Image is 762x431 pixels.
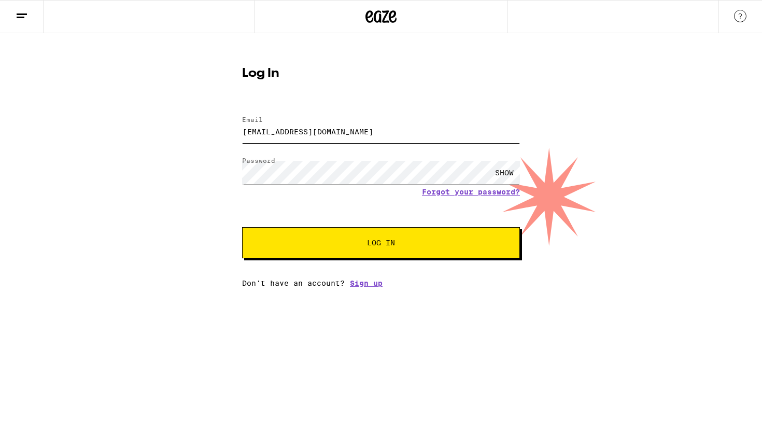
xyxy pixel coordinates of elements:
a: Forgot your password? [422,188,520,196]
button: Log In [242,227,520,258]
input: Email [242,120,520,143]
h1: Log In [242,67,520,80]
div: SHOW [489,161,520,184]
div: Don't have an account? [242,279,520,287]
label: Email [242,116,263,123]
label: Password [242,157,275,164]
span: Log In [367,239,395,246]
a: Sign up [350,279,383,287]
span: Hi. Need any help? [6,7,75,16]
